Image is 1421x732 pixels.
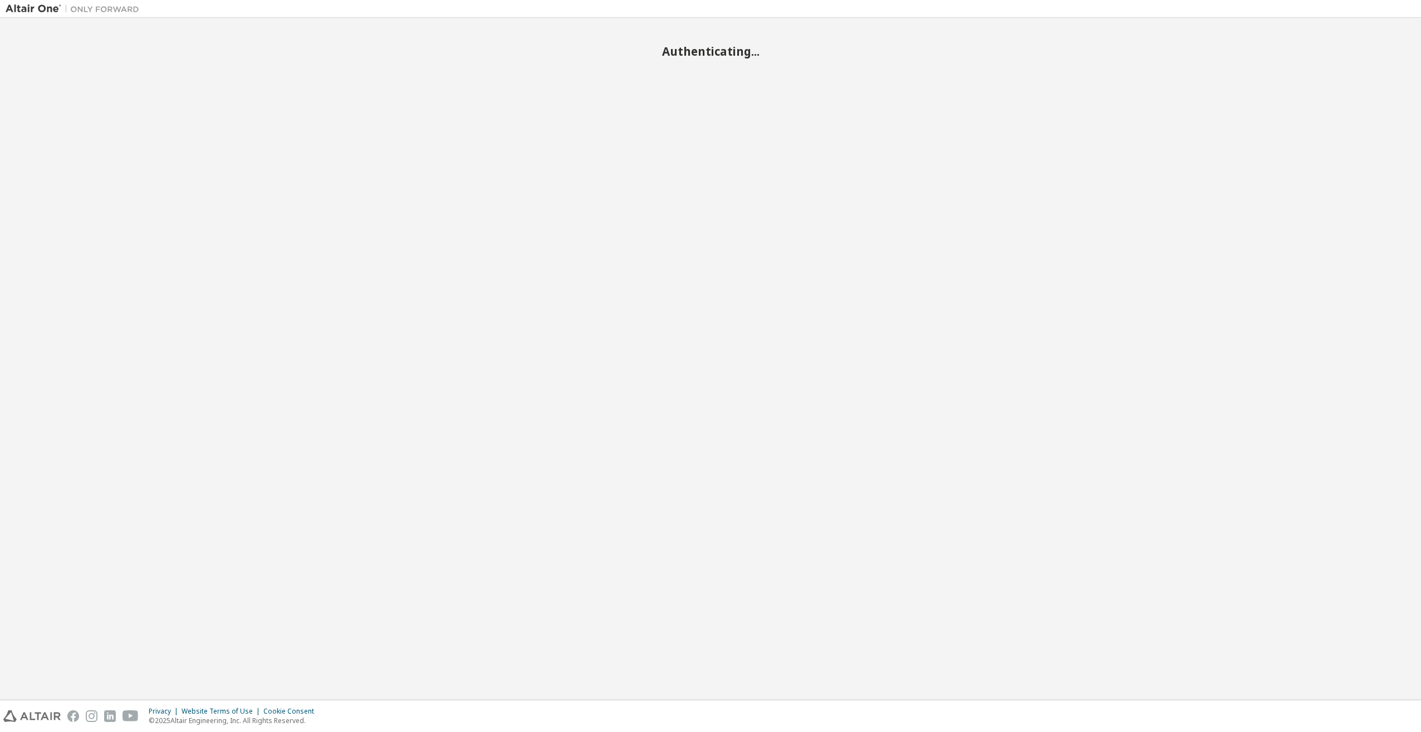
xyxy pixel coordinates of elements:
img: youtube.svg [122,710,139,722]
div: Cookie Consent [263,707,321,716]
h2: Authenticating... [6,44,1415,58]
img: facebook.svg [67,710,79,722]
img: Altair One [6,3,145,14]
img: linkedin.svg [104,710,116,722]
img: altair_logo.svg [3,710,61,722]
div: Privacy [149,707,182,716]
p: © 2025 Altair Engineering, Inc. All Rights Reserved. [149,716,321,725]
img: instagram.svg [86,710,97,722]
div: Website Terms of Use [182,707,263,716]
